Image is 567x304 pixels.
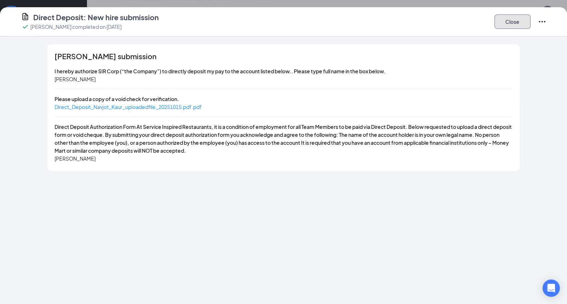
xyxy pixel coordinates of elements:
span: [PERSON_NAME] submission [54,53,157,60]
button: Close [494,14,531,29]
span: [PERSON_NAME] [54,155,96,162]
span: I hereby authorize SIR Corp (“the Company”) to directly deposit my pay to the account listed belo... [54,68,385,74]
span: Direct Deposit Authorization Form At Service Inspired Restaurants, it is a condition of employmen... [54,123,512,154]
svg: Checkmark [21,22,30,31]
a: Direct_Deposit_Navjot_Kaur_uploadedfile_20251015.pdf.pdf [54,104,202,110]
svg: CustomFormIcon [21,12,30,21]
span: Please upload a copy of a void check for verification. [54,96,179,102]
h4: Direct Deposit: New hire submission [33,12,159,22]
span: [PERSON_NAME] [54,76,96,82]
p: [PERSON_NAME] completed on [DATE] [30,23,122,30]
svg: Ellipses [538,17,546,26]
div: Open Intercom Messenger [542,279,560,297]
